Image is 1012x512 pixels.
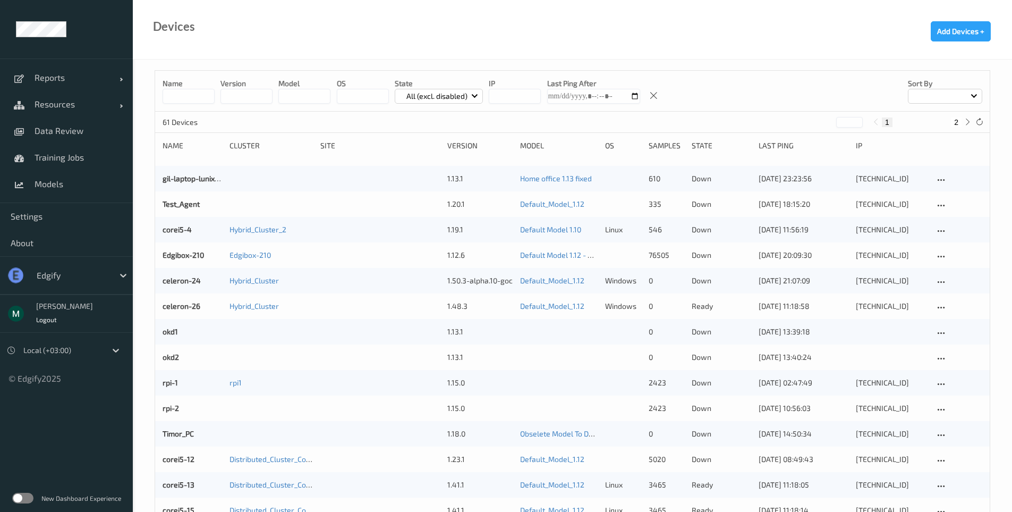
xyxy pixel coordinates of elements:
[447,224,513,235] div: 1.19.1
[447,377,513,388] div: 1.15.0
[692,301,751,312] p: ready
[759,326,848,337] div: [DATE] 13:39:18
[395,78,483,89] p: State
[692,429,751,439] p: down
[229,378,242,387] a: rpi1
[759,454,848,465] div: [DATE] 08:49:43
[649,224,684,235] div: 546
[649,173,684,184] div: 610
[605,140,641,151] div: OS
[931,21,991,41] button: Add Devices +
[649,454,684,465] div: 5020
[649,140,684,151] div: Samples
[163,117,242,128] p: 61 Devices
[229,225,286,234] a: Hybrid_Cluster_2
[520,429,691,438] a: Obselete Model To Delete (has some dead devices)
[692,173,751,184] p: down
[649,352,684,363] div: 0
[163,378,178,387] a: rpi-1
[759,250,848,261] div: [DATE] 20:09:30
[759,275,848,286] div: [DATE] 21:07:09
[447,140,513,151] div: version
[856,140,928,151] div: ip
[951,117,962,127] button: 2
[447,480,513,490] div: 1.41.1
[520,250,611,259] a: Default Model 1.12 - Names
[163,429,194,438] a: Timor_PC
[520,276,584,285] a: Default_Model_1.12
[856,377,928,388] div: [TECHNICAL_ID]
[759,377,848,388] div: [DATE] 02:47:49
[649,326,684,337] div: 0
[649,250,684,261] div: 76505
[692,140,751,151] div: State
[856,403,928,414] div: [TECHNICAL_ID]
[759,173,848,184] div: [DATE] 23:23:56
[547,78,640,89] p: Last Ping After
[153,21,195,32] div: Devices
[163,327,178,336] a: okd1
[447,173,513,184] div: 1.13.1
[605,224,641,235] p: linux
[605,301,641,312] p: windows
[163,250,204,259] a: Edgibox-210
[163,140,222,151] div: Name
[520,225,581,234] a: Default Model 1.10
[759,199,848,209] div: [DATE] 18:15:20
[605,480,641,490] p: linux
[489,78,541,89] p: IP
[882,117,892,127] button: 1
[320,140,439,151] div: Site
[692,403,751,414] p: down
[759,224,848,235] div: [DATE] 11:56:19
[692,224,751,235] p: down
[520,480,584,489] a: Default_Model_1.12
[856,480,928,490] div: [TECHNICAL_ID]
[447,275,513,286] div: 1.50.3-alpha.10-gocv042
[163,404,179,413] a: rpi-2
[692,275,751,286] p: down
[649,301,684,312] div: 0
[759,480,848,490] div: [DATE] 11:18:05
[649,199,684,209] div: 335
[649,403,684,414] div: 2423
[692,250,751,261] p: down
[447,403,513,414] div: 1.15.0
[856,454,928,465] div: [TECHNICAL_ID]
[163,174,228,183] a: gil-laptop-lunix-vm
[759,429,848,439] div: [DATE] 14:50:34
[520,140,598,151] div: Model
[447,199,513,209] div: 1.20.1
[447,250,513,261] div: 1.12.6
[520,199,584,208] a: Default_Model_1.12
[605,275,641,286] p: windows
[229,250,271,259] a: Edgibox-210
[220,78,273,89] p: version
[447,429,513,439] div: 1.18.0
[163,480,194,489] a: corei5-13
[278,78,330,89] p: model
[649,377,684,388] div: 2423
[856,224,928,235] div: [TECHNICAL_ID]
[692,377,751,388] p: down
[908,78,982,89] p: Sort by
[163,455,194,464] a: corei5-12
[163,276,201,285] a: celeron-24
[447,454,513,465] div: 1.23.1
[692,199,751,209] p: down
[229,480,319,489] a: Distributed_Cluster_Corei5
[403,91,471,102] p: All (excl. disabled)
[229,276,279,285] a: Hybrid_Cluster
[649,429,684,439] div: 0
[759,140,848,151] div: Last Ping
[856,199,928,209] div: [TECHNICAL_ID]
[692,352,751,363] p: down
[337,78,389,89] p: OS
[692,480,751,490] p: ready
[163,352,179,362] a: okd2
[163,199,200,208] a: Test_Agent
[520,174,592,183] a: Home office 1.13 fixed
[692,326,751,337] p: down
[447,352,513,363] div: 1.13.1
[163,301,200,310] a: celeron-26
